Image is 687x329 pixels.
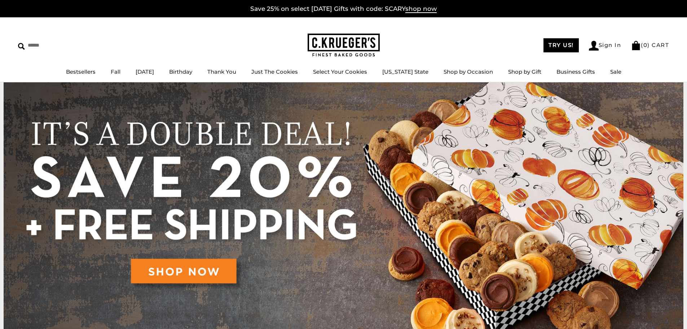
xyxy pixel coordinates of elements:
[169,68,192,75] a: Birthday
[66,68,96,75] a: Bestsellers
[589,41,599,51] img: Account
[508,68,541,75] a: Shop by Gift
[405,5,437,13] span: shop now
[136,68,154,75] a: [DATE]
[631,42,669,48] a: (0) CART
[18,43,25,50] img: Search
[207,68,236,75] a: Thank You
[643,42,648,48] span: 0
[610,68,621,75] a: Sale
[631,41,641,50] img: Bag
[589,41,621,51] a: Sign In
[543,38,579,52] a: TRY US!
[556,68,595,75] a: Business Gifts
[444,68,493,75] a: Shop by Occasion
[251,68,298,75] a: Just The Cookies
[308,34,380,57] img: C.KRUEGER'S
[313,68,367,75] a: Select Your Cookies
[111,68,120,75] a: Fall
[18,40,104,51] input: Search
[382,68,428,75] a: [US_STATE] State
[250,5,437,13] a: Save 25% on select [DATE] Gifts with code: SCARYshop now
